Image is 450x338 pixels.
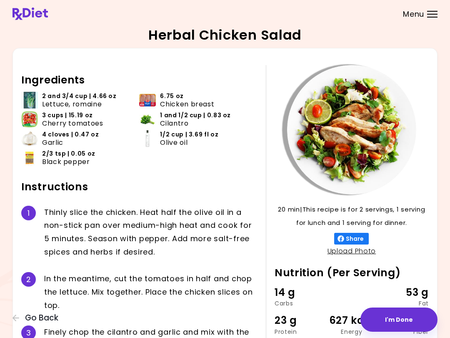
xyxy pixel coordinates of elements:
[160,100,214,108] span: Chicken breast
[403,10,424,18] span: Menu
[42,92,117,100] span: 2 and 3/4 cup | 4.66 oz
[42,139,63,146] span: Garlic
[42,119,103,127] span: Cherry tomatoes
[334,233,369,245] button: Share
[360,308,437,332] button: I'm Done
[275,285,326,300] div: 14 g
[326,329,377,335] div: Energy
[344,235,365,242] span: Share
[148,28,302,42] h2: Herbal Chicken Salad
[21,272,36,287] div: 2
[44,272,257,312] div: I n t h e m e a n t i m e , c u t t h e t o m a t o e s i n h a l f a n d c h o p t h e l e t t u...
[12,8,48,20] img: RxDiet
[275,203,429,230] p: 20 min | This recipe is for 2 servings, 1 serving for lunch and 1 serving for dinner.
[377,300,429,306] div: Fat
[160,139,187,146] span: Olive oil
[44,206,257,259] div: T h i n l y s l i c e t h e c h i c k e n . H e a t h a l f t h e o l i v e o i l i n a n o n - s...
[42,150,95,158] span: 2/3 tsp | 0.05 oz
[377,285,429,300] div: 53 g
[326,313,377,328] div: 627 kcal
[275,266,429,280] h2: Nutrition (Per Serving)
[160,111,231,119] span: 1 and 1/2 cup | 0.83 oz
[42,100,102,108] span: Lettuce, romaine
[42,131,99,139] span: 4 cloves | 0.47 oz
[21,206,36,220] div: 1
[275,300,326,306] div: Carbs
[21,73,257,87] h2: Ingredients
[12,313,62,323] button: Go Back
[327,246,376,256] a: Upload Photo
[160,131,218,139] span: 1/2 cup | 3.69 fl oz
[42,158,90,166] span: Black pepper
[160,119,188,127] span: Cilantro
[42,111,93,119] span: 3 cups | 15.19 oz
[21,180,257,194] h2: Instructions
[275,329,326,335] div: Protein
[160,92,183,100] span: 6.75 oz
[275,313,326,328] div: 23 g
[25,313,58,323] span: Go Back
